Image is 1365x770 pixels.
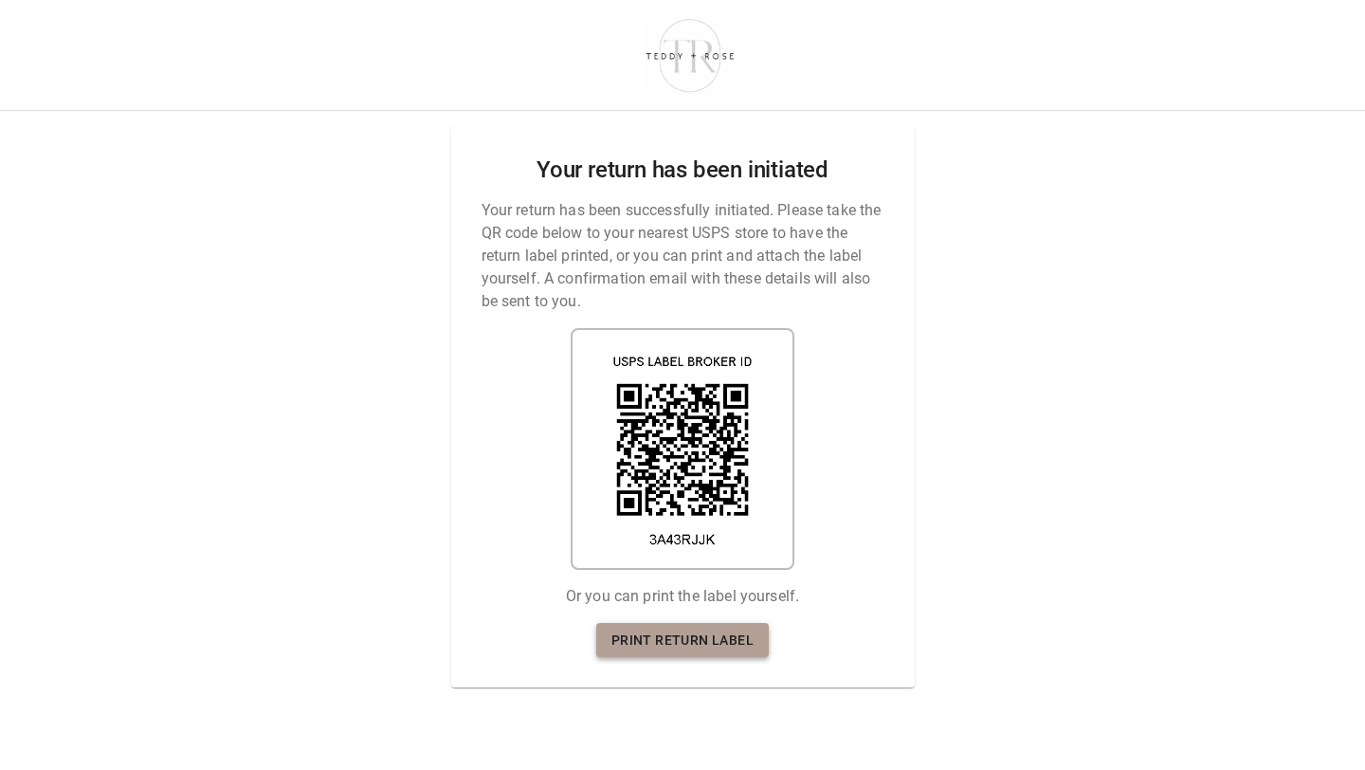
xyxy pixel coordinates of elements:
h2: Your return has been initiated [537,156,828,184]
a: Print return label [596,623,769,658]
p: Or you can print the label yourself. [566,585,799,608]
p: Your return has been successfully initiated. Please take the QR code below to your nearest USPS s... [482,199,884,313]
img: shipping label qr code [571,328,794,570]
img: shop-teddyrose.myshopify.com-d93983e8-e25b-478f-b32e-9430bef33fdd [637,14,744,96]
